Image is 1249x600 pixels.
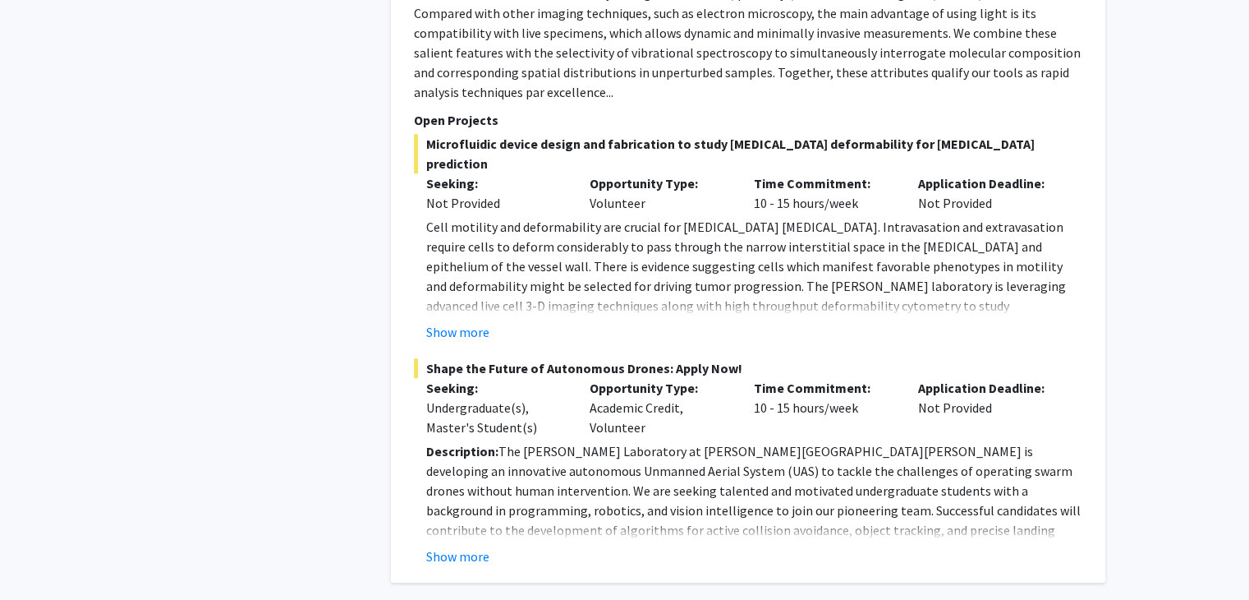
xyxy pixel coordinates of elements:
div: Not Provided [426,193,566,213]
p: Time Commitment: [754,173,893,193]
div: Not Provided [906,173,1070,213]
div: Not Provided [906,378,1070,437]
iframe: Chat [12,526,70,588]
div: 10 - 15 hours/week [742,173,906,213]
p: Application Deadline: [918,378,1058,398]
div: Undergraduate(s), Master's Student(s) [426,398,566,437]
p: The [PERSON_NAME] Laboratory at [PERSON_NAME][GEOGRAPHIC_DATA][PERSON_NAME] is developing an inno... [426,441,1082,560]
span: Shape the Future of Autonomous Drones: Apply Now! [414,358,1082,378]
strong: Description: [426,443,498,459]
p: Seeking: [426,173,566,193]
div: 10 - 15 hours/week [742,378,906,437]
p: Cell motility and deformability are crucial for [MEDICAL_DATA] [MEDICAL_DATA]. Intravasation and ... [426,217,1082,335]
p: Open Projects [414,110,1082,130]
p: Application Deadline: [918,173,1058,193]
div: Volunteer [577,173,742,213]
div: Academic Credit, Volunteer [577,378,742,437]
button: Show more [426,547,489,566]
p: Opportunity Type: [590,378,729,398]
p: Seeking: [426,378,566,398]
p: Opportunity Type: [590,173,729,193]
button: Show more [426,322,489,342]
span: Microfluidic device design and fabrication to study [MEDICAL_DATA] deformability for [MEDICAL_DAT... [414,134,1082,173]
p: Time Commitment: [754,378,893,398]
